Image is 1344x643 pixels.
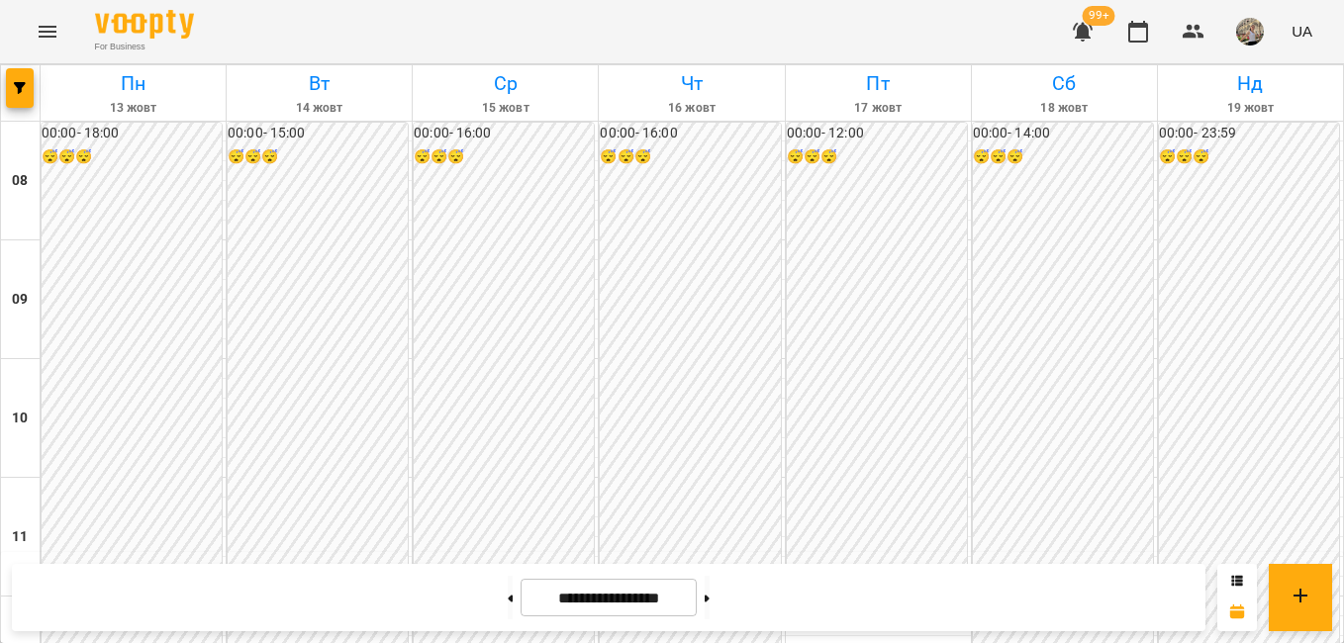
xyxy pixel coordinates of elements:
h6: 😴😴😴 [228,146,408,168]
h6: 16 жовт [602,99,781,118]
h6: 😴😴😴 [973,146,1153,168]
h6: 00:00 - 14:00 [973,123,1153,144]
h6: 00:00 - 16:00 [600,123,780,144]
img: Voopty Logo [95,10,194,39]
h6: 10 [12,408,28,429]
h6: 00:00 - 15:00 [228,123,408,144]
h6: 😴😴😴 [414,146,594,168]
span: For Business [95,41,194,53]
img: 3b46f58bed39ef2acf68cc3a2c968150.jpeg [1236,18,1264,46]
h6: 😴😴😴 [600,146,780,168]
h6: Пн [44,68,223,99]
button: UA [1284,13,1320,49]
span: 99+ [1083,6,1115,26]
h6: Ср [416,68,595,99]
h6: 00:00 - 12:00 [787,123,967,144]
h6: Пт [789,68,968,99]
h6: 😴😴😴 [1159,146,1339,168]
h6: 14 жовт [230,99,409,118]
h6: 00:00 - 18:00 [42,123,222,144]
h6: 17 жовт [789,99,968,118]
h6: 😴😴😴 [787,146,967,168]
h6: 18 жовт [975,99,1154,118]
h6: Нд [1161,68,1340,99]
h6: Сб [975,68,1154,99]
button: Menu [24,8,71,55]
span: UA [1292,21,1312,42]
h6: 11 [12,526,28,548]
h6: 00:00 - 16:00 [414,123,594,144]
h6: 00:00 - 23:59 [1159,123,1339,144]
h6: 😴😴😴 [42,146,222,168]
h6: Вт [230,68,409,99]
h6: 08 [12,170,28,192]
h6: 13 жовт [44,99,223,118]
h6: 09 [12,289,28,311]
h6: 15 жовт [416,99,595,118]
h6: Чт [602,68,781,99]
h6: 19 жовт [1161,99,1340,118]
